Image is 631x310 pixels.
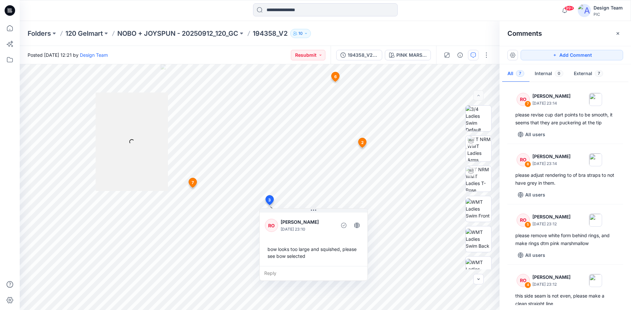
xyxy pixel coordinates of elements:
button: Internal [529,66,569,82]
button: All users [515,190,548,200]
h2: Comments [507,30,542,37]
button: All users [515,129,548,140]
div: please revise cup dart points to be smooth, it seems that they are puckering at the tip [515,111,615,127]
p: 10 [298,30,303,37]
p: [PERSON_NAME] [281,218,334,226]
div: PINK MARSHMALLOW [396,52,427,59]
div: Design Team [594,4,623,12]
img: TT NRM WMT Ladies T-Pose [466,166,491,192]
p: [DATE] 23:10 [281,226,334,233]
div: 194358_V2 NEW PATTERN [348,52,378,59]
button: Details [455,50,465,60]
div: 5 [525,221,531,228]
img: 3/4 Ladies Swim Default [466,106,491,131]
p: [PERSON_NAME] [532,273,571,281]
a: NOBO + JOYSPUN - 20250912_120_GC [117,29,238,38]
button: All [502,66,529,82]
span: 7 [516,70,524,77]
div: RO [517,153,530,166]
p: [DATE] 23:14 [532,160,571,167]
p: All users [525,251,545,259]
div: bow looks too large and squished, please see bow selected [265,243,362,262]
span: 2 [361,140,364,146]
img: TT NRM WMT Ladies Arms Down [467,136,491,161]
span: 0 [555,70,563,77]
div: RO [265,219,278,232]
div: RO [517,93,530,106]
p: All users [525,131,545,138]
p: [DATE] 23:12 [532,281,571,288]
img: WMT Ladies Swim Front [466,198,491,219]
a: Folders [28,29,51,38]
span: Posted [DATE] 12:21 by [28,52,108,58]
div: 4 [525,282,531,288]
span: 99+ [564,6,574,11]
img: WMT Ladies Swim Left [466,259,491,279]
button: 10 [290,29,311,38]
p: [PERSON_NAME] [532,153,571,160]
div: RO [517,214,530,227]
div: PIC [594,12,623,17]
div: 6 [525,161,531,168]
p: [PERSON_NAME] [532,92,571,100]
a: 120 Gelmart [65,29,103,38]
button: External [569,66,608,82]
div: this side seam is not even, please make a clean straight line [515,292,615,308]
img: avatar [578,4,591,17]
span: 3 [268,197,271,203]
button: Add Comment [521,50,623,60]
span: 7 [595,70,603,77]
button: PINK MARSHMALLOW [385,50,431,60]
img: WMT Ladies Swim Back [466,229,491,249]
div: RO [517,274,530,287]
div: please adjust rendering to of bra straps to not have grey in them. [515,171,615,187]
div: please remove white form behind rings, and make rings dtm pink marshmallow [515,232,615,247]
p: [DATE] 23:12 [532,221,571,227]
p: [DATE] 23:14 [532,100,571,107]
button: All users [515,250,548,260]
div: Reply [260,266,367,280]
p: All users [525,191,545,199]
button: 194358_V2 NEW PATTERN [336,50,382,60]
span: 7 [192,180,194,186]
p: [PERSON_NAME] [532,213,571,221]
a: Design Team [80,52,108,58]
div: 7 [525,101,531,107]
p: 194358_V2 [253,29,288,38]
span: 6 [334,74,337,80]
